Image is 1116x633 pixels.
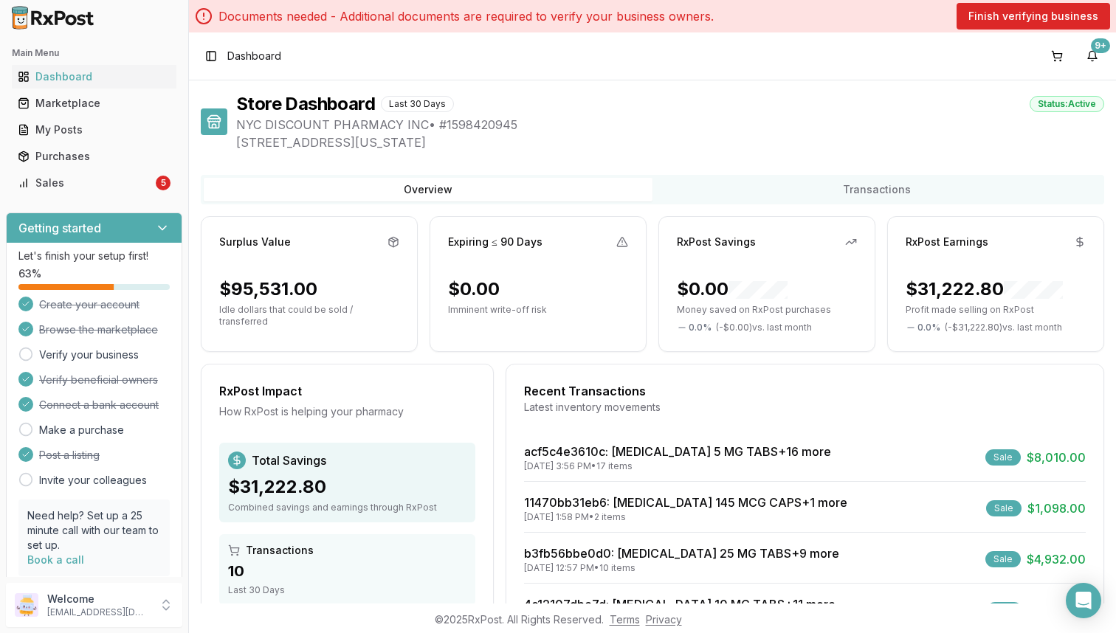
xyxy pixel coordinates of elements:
a: Purchases [12,143,176,170]
div: Sale [987,602,1022,618]
span: 63 % [18,266,41,281]
span: $4,932.00 [1027,550,1086,568]
div: RxPost Earnings [906,235,988,249]
div: Sale [986,500,1022,516]
div: Last 30 Days [381,96,454,112]
a: Book a call [27,553,84,566]
p: Profit made selling on RxPost [906,304,1086,316]
p: Money saved on RxPost purchases [677,304,857,316]
div: $31,222.80 [228,475,466,499]
div: [DATE] 3:56 PM • 17 items [524,460,831,472]
button: My Posts [6,118,182,142]
span: NYC DISCOUNT PHARMACY INC • # 1598420945 [236,116,1104,134]
h2: Main Menu [12,47,176,59]
button: Overview [204,178,652,201]
span: Post a listing [39,448,100,463]
a: acf5c4e3610c: [MEDICAL_DATA] 5 MG TABS+16 more [524,444,831,459]
a: Invite your colleagues [39,473,147,488]
span: Browse the marketplace [39,322,158,337]
span: Total Savings [252,452,326,469]
button: Transactions [652,178,1101,201]
div: $0.00 [677,277,788,301]
button: Marketplace [6,91,182,115]
div: Status: Active [1030,96,1104,112]
div: 5 [156,176,170,190]
div: RxPost Savings [677,235,756,249]
a: Privacy [646,613,682,626]
span: $5,710.50 [1028,601,1086,619]
p: Documents needed - Additional documents are required to verify your business owners. [218,7,714,25]
div: 10 [228,561,466,581]
div: [DATE] 12:57 PM • 10 items [524,562,839,574]
a: 11470bb31eb6: [MEDICAL_DATA] 145 MCG CAPS+1 more [524,495,847,510]
a: 4c12107dbe7d: [MEDICAL_DATA] 10 MG TABS+11 more [524,597,836,612]
div: Combined savings and earnings through RxPost [228,502,466,513]
div: Sale [985,551,1021,567]
div: 9+ [1091,38,1110,53]
span: 0.0 % [689,322,712,333]
div: How RxPost is helping your pharmacy [219,404,475,419]
span: Connect a bank account [39,398,159,412]
h3: Getting started [18,219,101,237]
a: Marketplace [12,90,176,117]
nav: breadcrumb [227,49,281,63]
div: $31,222.80 [906,277,1063,301]
p: Idle dollars that could be sold / transferred [219,304,399,328]
div: [DATE] 1:58 PM • 2 items [524,511,847,523]
div: Recent Transactions [524,382,1086,400]
span: ( - $0.00 ) vs. last month [716,322,812,333]
h1: Store Dashboard [236,92,375,116]
div: RxPost Impact [219,382,475,400]
a: Sales5 [12,170,176,196]
a: Verify your business [39,347,139,362]
a: b3fb56bbe0d0: [MEDICAL_DATA] 25 MG TABS+9 more [524,546,839,561]
img: User avatar [15,593,38,617]
div: Open Intercom Messenger [1066,583,1101,618]
span: Create your account [39,297,139,312]
p: Need help? Set up a 25 minute call with our team to set up. [27,508,161,553]
div: Dashboard [18,69,170,84]
p: Welcome [47,592,150,606]
a: Dashboard [12,63,176,90]
span: [STREET_ADDRESS][US_STATE] [236,134,1104,151]
div: Expiring ≤ 90 Days [448,235,542,249]
span: ( - $31,222.80 ) vs. last month [945,322,1062,333]
p: [EMAIL_ADDRESS][DOMAIN_NAME] [47,606,150,618]
span: Dashboard [227,49,281,63]
div: Surplus Value [219,235,291,249]
span: Verify beneficial owners [39,373,158,387]
span: $1,098.00 [1027,499,1086,517]
span: Transactions [246,543,314,558]
a: My Posts [12,117,176,143]
p: Let's finish your setup first! [18,249,170,263]
a: Terms [610,613,640,626]
button: Purchases [6,145,182,168]
div: Last 30 Days [228,584,466,596]
button: Dashboard [6,65,182,89]
div: My Posts [18,122,170,137]
span: 0.0 % [917,322,940,333]
div: Marketplace [18,96,170,111]
div: $0.00 [448,277,500,301]
button: Sales5 [6,171,182,195]
div: Sale [985,449,1021,466]
div: Purchases [18,149,170,164]
button: Finish verifying business [957,3,1110,30]
div: $95,531.00 [219,277,317,301]
p: Imminent write-off risk [448,304,628,316]
a: Make a purchase [39,423,124,437]
div: Latest inventory movements [524,400,1086,415]
button: 9+ [1081,44,1104,68]
img: RxPost Logo [6,6,100,30]
span: $8,010.00 [1027,449,1086,466]
div: Sales [18,176,153,190]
